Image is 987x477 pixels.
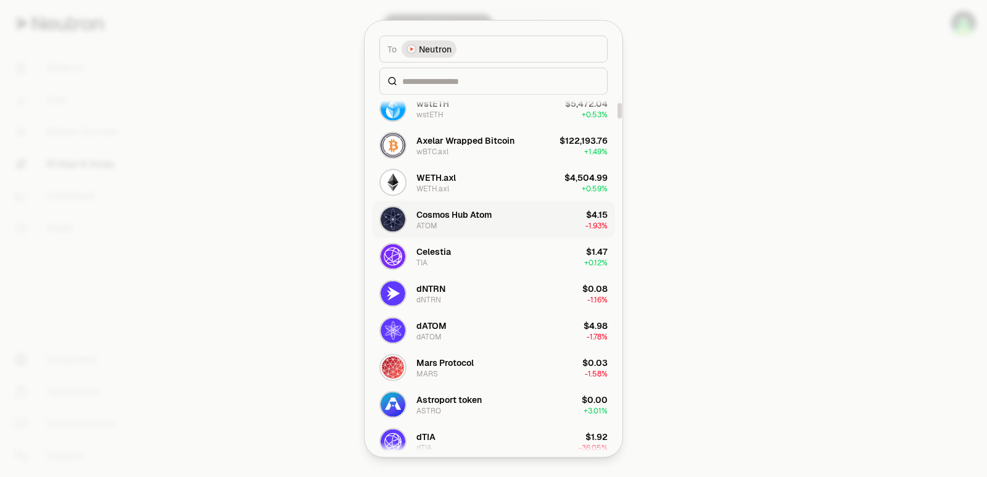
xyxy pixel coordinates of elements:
[582,282,608,294] div: $0.08
[416,430,436,442] div: dTIA
[582,393,608,405] div: $0.00
[582,356,608,368] div: $0.03
[381,355,405,380] img: MARS Logo
[587,331,608,341] span: -1.78%
[416,208,492,220] div: Cosmos Hub Atom
[416,356,474,368] div: Mars Protocol
[582,109,608,119] span: + 0.53%
[387,43,397,55] span: To
[416,368,438,378] div: MARS
[372,89,615,127] button: wstETH LogowstETHwstETH$5,472.04+0.53%
[416,109,444,119] div: wstETH
[372,312,615,349] button: dATOM LogodATOMdATOM$4.98-1.78%
[416,442,432,452] div: dTIA
[584,405,608,415] span: + 3.01%
[416,97,449,109] div: wstETH
[381,244,405,268] img: TIA Logo
[372,386,615,423] button: ASTRO LogoAstroport tokenASTRO$0.00+3.01%
[381,170,405,194] img: WETH.axl Logo
[381,392,405,417] img: ASTRO Logo
[416,319,447,331] div: dATOM
[585,368,608,378] span: -1.58%
[381,429,405,454] img: dTIA Logo
[381,207,405,231] img: ATOM Logo
[416,405,441,415] div: ASTRO
[584,319,608,331] div: $4.98
[564,171,608,183] div: $4,504.99
[379,35,608,62] button: ToNeutron LogoNeutron
[372,349,615,386] button: MARS LogoMars ProtocolMARS$0.03-1.58%
[416,146,448,156] div: wBTC.axl
[416,331,442,341] div: dATOM
[585,430,608,442] div: $1.92
[372,238,615,275] button: TIA LogoCelestiaTIA$1.47+0.12%
[381,133,405,157] img: wBTC.axl Logo
[416,294,441,304] div: dNTRN
[582,183,608,193] span: + 0.59%
[408,45,415,52] img: Neutron Logo
[579,442,608,452] span: -36.05%
[372,201,615,238] button: ATOM LogoCosmos Hub AtomATOM$4.15-1.93%
[416,134,514,146] div: Axelar Wrapped Bitcoin
[419,43,452,55] span: Neutron
[584,146,608,156] span: + 1.49%
[416,220,437,230] div: ATOM
[372,423,615,460] button: dTIA LogodTIAdTIA$1.92-36.05%
[416,171,456,183] div: WETH.axl
[381,318,405,342] img: dATOM Logo
[587,294,608,304] span: -1.16%
[416,183,449,193] div: WETH.axl
[372,127,615,164] button: wBTC.axl LogoAxelar Wrapped BitcoinwBTC.axl$122,193.76+1.49%
[416,282,445,294] div: dNTRN
[372,164,615,201] button: WETH.axl LogoWETH.axlWETH.axl$4,504.99+0.59%
[416,257,427,267] div: TIA
[560,134,608,146] div: $122,193.76
[416,393,482,405] div: Astroport token
[416,245,451,257] div: Celestia
[586,208,608,220] div: $4.15
[381,96,405,120] img: wstETH Logo
[381,281,405,305] img: dNTRN Logo
[585,220,608,230] span: -1.93%
[372,275,615,312] button: dNTRN LogodNTRNdNTRN$0.08-1.16%
[584,257,608,267] span: + 0.12%
[565,97,608,109] div: $5,472.04
[586,245,608,257] div: $1.47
